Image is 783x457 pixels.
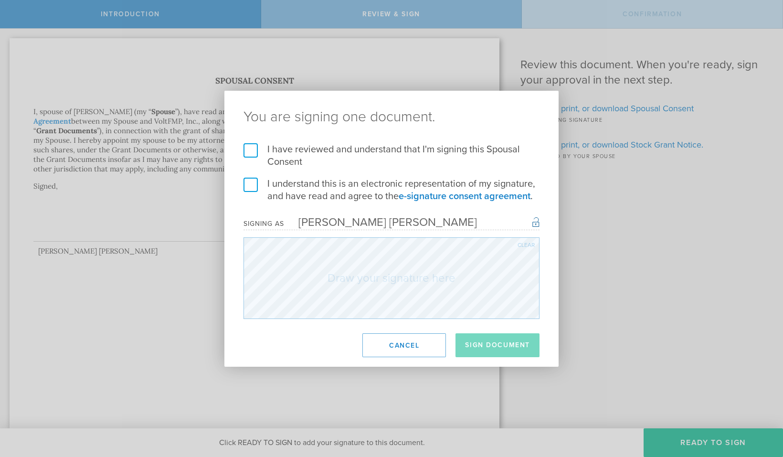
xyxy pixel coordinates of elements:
[455,333,540,357] button: Sign Document
[243,110,540,124] ng-pluralize: You are signing one document.
[243,143,540,168] label: I have reviewed and understand that I'm signing this Spousal Consent
[284,215,477,229] div: [PERSON_NAME] [PERSON_NAME]
[243,220,284,228] div: Signing as
[399,191,530,202] a: e-signature consent agreement
[243,178,540,202] label: I understand this is an electronic representation of my signature, and have read and agree to the .
[735,383,783,428] iframe: Chat Widget
[362,333,446,357] button: Cancel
